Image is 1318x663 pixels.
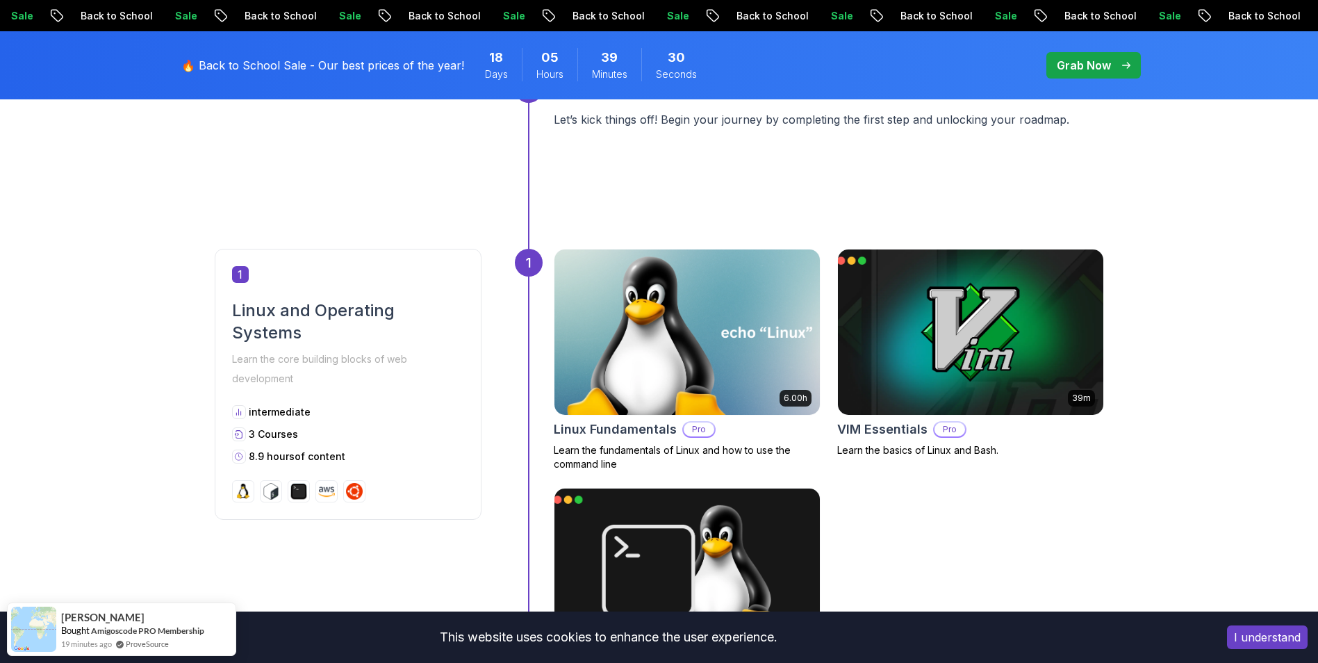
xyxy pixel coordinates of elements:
[10,622,1206,653] div: This website uses cookies to enhance the user experience.
[536,67,563,81] span: Hours
[837,443,1104,457] p: Learn the basics of Linux and Bash.
[91,625,204,636] a: Amigoscode PRO Membership
[601,48,618,67] span: 39 Minutes
[1227,625,1308,649] button: Accept cookies
[668,48,685,67] span: 30 Seconds
[263,483,279,500] img: bash logo
[318,483,335,500] img: aws logo
[1057,57,1111,74] p: Grab Now
[554,420,677,439] h2: Linux Fundamentals
[934,423,965,436] p: Pro
[982,9,1027,23] p: Sale
[656,67,697,81] span: Seconds
[181,57,464,74] p: 🔥 Back to School Sale - Our best prices of the year!
[249,428,298,440] span: 3 Courses
[560,9,654,23] p: Back to School
[346,483,363,500] img: ubuntu logo
[1052,9,1146,23] p: Back to School
[327,9,371,23] p: Sale
[554,443,821,471] p: Learn the fundamentals of Linux and how to use the command line
[290,483,307,500] img: terminal logo
[11,607,56,652] img: provesource social proof notification image
[232,350,464,388] p: Learn the core building blocks of web development
[784,393,807,404] p: 6.00h
[554,489,820,654] img: Linux for Professionals card
[249,405,311,419] p: intermediate
[235,483,252,500] img: linux logo
[232,300,464,344] h2: Linux and Operating Systems
[68,9,163,23] p: Back to School
[61,638,112,650] span: 19 minutes ago
[592,67,627,81] span: Minutes
[818,9,863,23] p: Sale
[654,9,699,23] p: Sale
[554,111,1104,128] p: Let’s kick things off! Begin your journey by completing the first step and unlocking your roadmap.
[838,249,1103,415] img: VIM Essentials card
[396,9,491,23] p: Back to School
[491,9,535,23] p: Sale
[724,9,818,23] p: Back to School
[1146,9,1191,23] p: Sale
[837,249,1104,457] a: VIM Essentials card39mVIM EssentialsProLearn the basics of Linux and Bash.
[61,625,90,636] span: Bought
[837,420,928,439] h2: VIM Essentials
[126,638,169,650] a: ProveSource
[888,9,982,23] p: Back to School
[249,450,345,464] p: 8.9 hours of content
[684,423,714,436] p: Pro
[1072,393,1091,404] p: 39m
[515,249,543,277] div: 1
[163,9,207,23] p: Sale
[489,48,503,67] span: 18 Days
[554,249,820,415] img: Linux Fundamentals card
[485,67,508,81] span: Days
[232,9,327,23] p: Back to School
[554,249,821,471] a: Linux Fundamentals card6.00hLinux FundamentalsProLearn the fundamentals of Linux and how to use t...
[61,612,145,623] span: [PERSON_NAME]
[1216,9,1310,23] p: Back to School
[232,266,249,283] span: 1
[541,48,559,67] span: 5 Hours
